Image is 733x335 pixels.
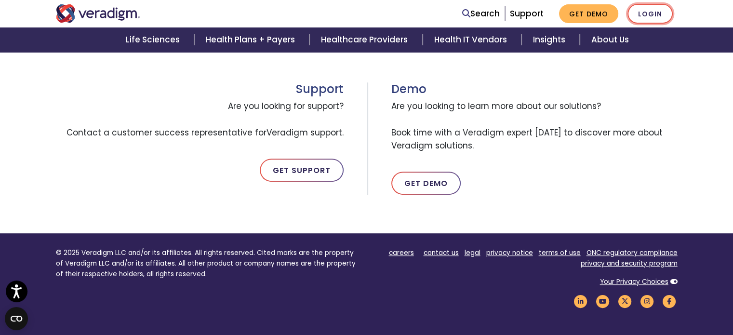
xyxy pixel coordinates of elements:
[424,248,459,257] a: contact us
[486,248,533,257] a: privacy notice
[586,248,678,257] a: ONC regulatory compliance
[5,307,28,330] button: Open CMP widget
[194,27,309,52] a: Health Plans + Payers
[462,7,500,20] a: Search
[56,248,360,279] p: © 2025 Veradigm LLC and/or its affiliates. All rights reserved. Cited marks are the property of V...
[114,27,194,52] a: Life Sciences
[267,127,344,138] span: Veradigm support.
[391,172,461,195] a: Get Demo
[510,8,544,19] a: Support
[389,248,414,257] a: careers
[423,27,521,52] a: Health IT Vendors
[548,266,721,323] iframe: Drift Chat Widget
[391,96,678,156] span: Are you looking to learn more about our solutions? Book time with a Veradigm expert [DATE] to dis...
[521,27,580,52] a: Insights
[580,27,640,52] a: About Us
[309,27,422,52] a: Healthcare Providers
[539,248,581,257] a: terms of use
[627,4,673,24] a: Login
[559,4,618,23] a: Get Demo
[465,248,480,257] a: legal
[260,159,344,182] a: Get Support
[56,4,140,23] img: Veradigm logo
[56,82,344,96] h3: Support
[56,96,344,143] span: Are you looking for support? Contact a customer success representative for
[391,82,678,96] h3: Demo
[581,259,678,268] a: privacy and security program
